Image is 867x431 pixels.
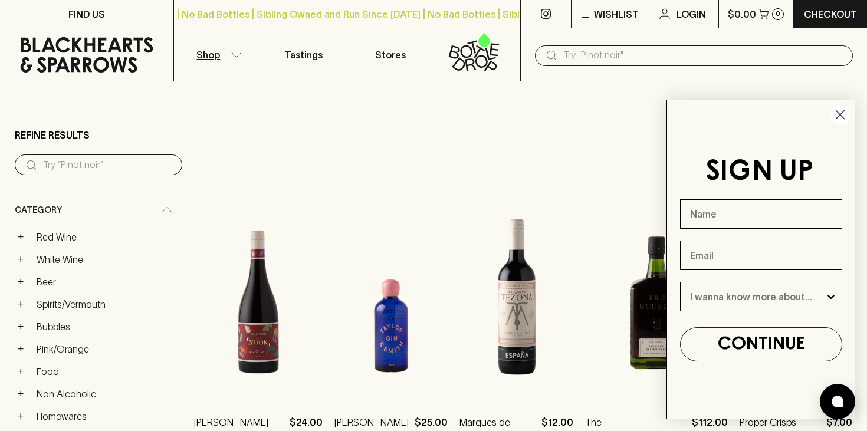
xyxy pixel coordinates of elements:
[68,7,105,21] p: FIND US
[15,298,27,310] button: +
[31,272,182,292] a: Beer
[43,156,173,175] input: Try “Pinot noir”
[563,46,843,65] input: Try "Pinot noir"
[31,406,182,426] a: Homewares
[194,191,323,397] img: Buller The Nook Pinot Noir 2021
[31,317,182,337] a: Bubbles
[31,249,182,269] a: White Wine
[585,191,728,397] img: The Gospel Straight Rye Whiskey
[15,343,27,355] button: +
[832,396,843,407] img: bubble-icon
[31,227,182,247] a: Red Wine
[830,104,850,125] button: Close dialog
[15,254,27,265] button: +
[804,7,857,21] p: Checkout
[285,48,323,62] p: Tastings
[15,128,90,142] p: Refine Results
[375,48,406,62] p: Stores
[31,361,182,381] a: Food
[776,11,780,17] p: 0
[15,366,27,377] button: +
[825,282,837,311] button: Show Options
[31,384,182,404] a: Non Alcoholic
[15,321,27,333] button: +
[31,294,182,314] a: Spirits/Vermouth
[334,191,448,397] img: Taylor & Smith Gin
[680,199,842,229] input: Name
[15,388,27,400] button: +
[196,48,220,62] p: Shop
[690,282,825,311] input: I wanna know more about...
[15,231,27,243] button: +
[174,28,261,81] button: Shop
[728,7,756,21] p: $0.00
[15,410,27,422] button: +
[459,191,573,397] img: Marques de Tezona Tempranillo 2020
[680,241,842,270] input: Email
[655,88,867,431] div: FLYOUT Form
[261,28,347,81] a: Tastings
[347,28,434,81] a: Stores
[31,339,182,359] a: Pink/Orange
[15,276,27,288] button: +
[15,193,182,227] div: Category
[680,327,842,361] button: CONTINUE
[15,203,62,218] span: Category
[676,7,706,21] p: Login
[594,7,639,21] p: Wishlist
[705,159,813,186] span: SIGN UP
